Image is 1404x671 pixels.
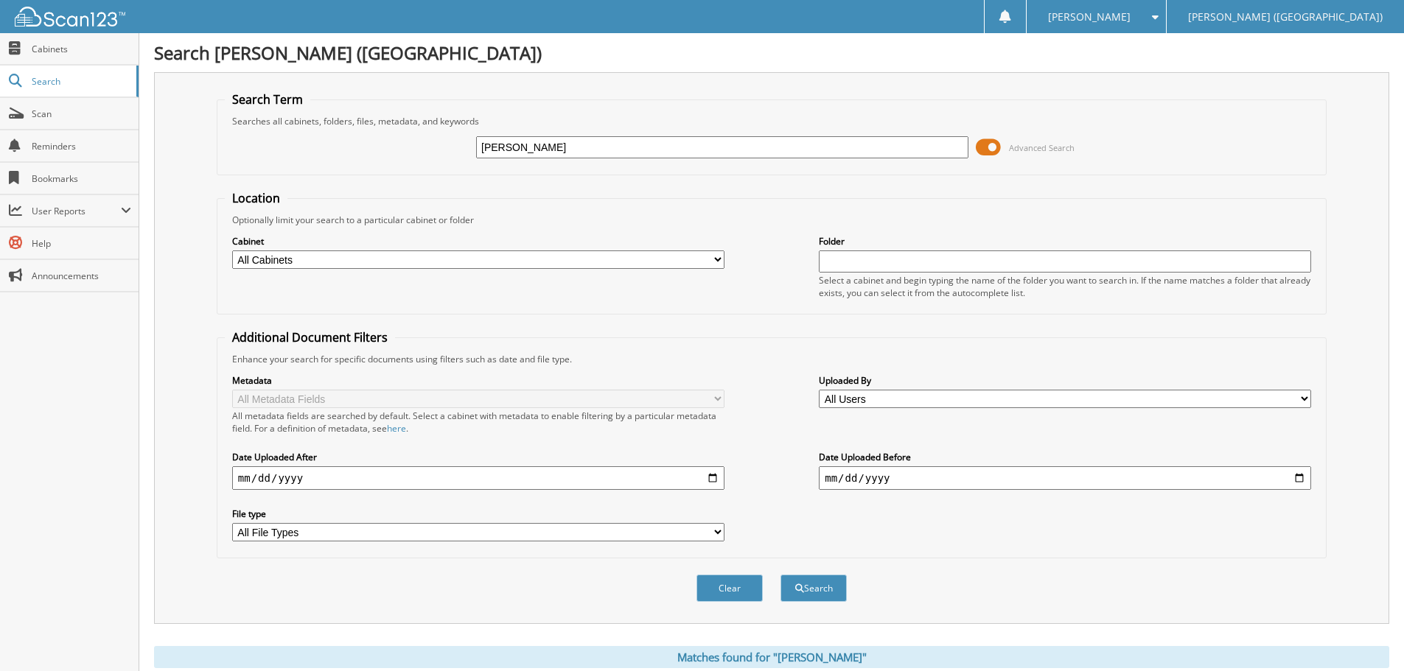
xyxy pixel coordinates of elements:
[154,646,1389,668] div: Matches found for "[PERSON_NAME]"
[225,91,310,108] legend: Search Term
[32,43,131,55] span: Cabinets
[232,374,724,387] label: Metadata
[819,274,1311,299] div: Select a cabinet and begin typing the name of the folder you want to search in. If the name match...
[1009,142,1075,153] span: Advanced Search
[780,575,847,602] button: Search
[225,353,1319,365] div: Enhance your search for specific documents using filters such as date and file type.
[819,235,1311,247] label: Folder
[225,115,1319,127] div: Searches all cabinets, folders, files, metadata, and keywords
[225,329,395,345] legend: Additional Document Filters
[232,235,724,247] label: Cabinet
[32,205,121,217] span: User Reports
[154,41,1389,65] h1: Search [PERSON_NAME] ([GEOGRAPHIC_DATA])
[225,190,287,206] legend: Location
[32,237,131,250] span: Help
[387,422,406,435] a: here
[32,172,131,185] span: Bookmarks
[32,108,131,120] span: Scan
[232,507,724,520] label: File type
[819,451,1311,463] label: Date Uploaded Before
[819,466,1311,490] input: end
[1048,13,1131,21] span: [PERSON_NAME]
[1188,13,1383,21] span: [PERSON_NAME] ([GEOGRAPHIC_DATA])
[696,575,763,602] button: Clear
[32,140,131,152] span: Reminders
[32,75,129,88] span: Search
[15,7,125,27] img: scan123-logo-white.svg
[232,451,724,463] label: Date Uploaded After
[819,374,1311,387] label: Uploaded By
[32,270,131,282] span: Announcements
[232,466,724,490] input: start
[225,214,1319,226] div: Optionally limit your search to a particular cabinet or folder
[232,410,724,435] div: All metadata fields are searched by default. Select a cabinet with metadata to enable filtering b...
